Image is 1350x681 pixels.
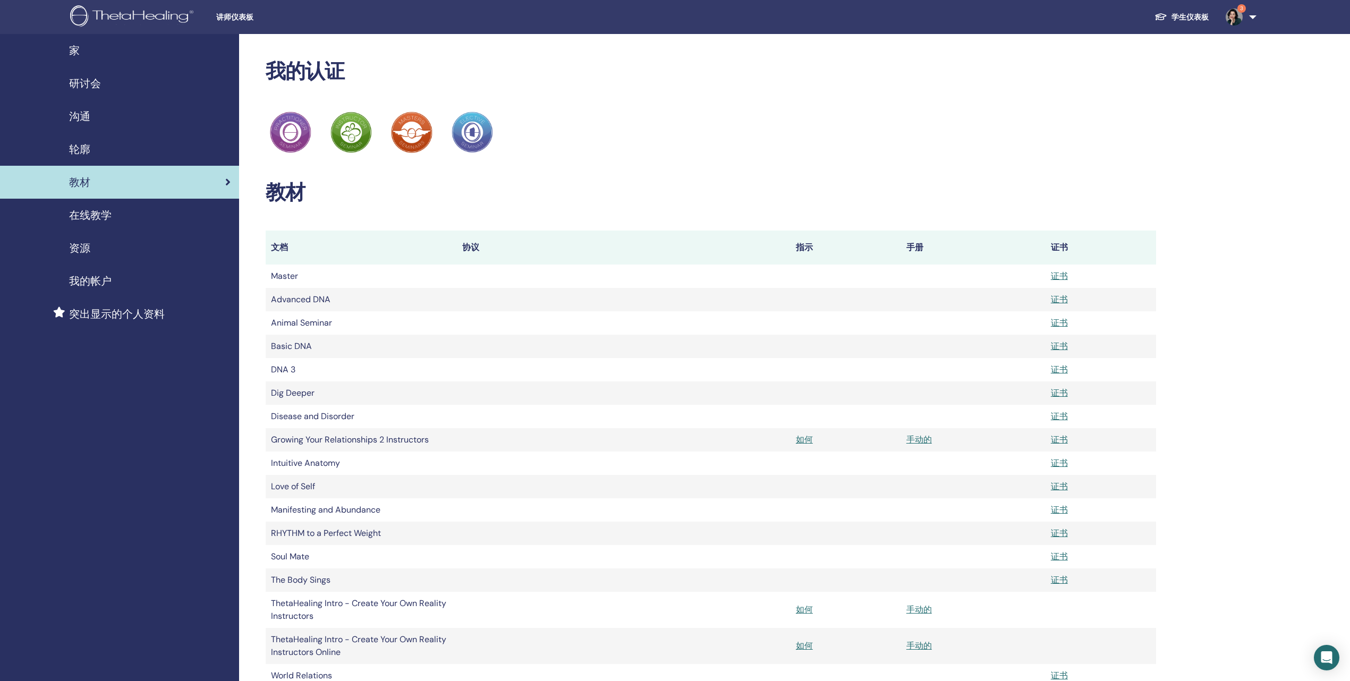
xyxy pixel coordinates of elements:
[266,288,457,311] td: Advanced DNA
[69,108,90,124] span: 沟通
[1314,645,1339,670] div: Open Intercom Messenger
[1051,457,1068,469] a: 证书
[906,604,932,615] a: 手动的
[69,75,101,91] span: 研讨会
[266,381,457,405] td: Dig Deeper
[266,181,1156,205] h2: 教材
[1051,317,1068,328] a: 证书
[1051,551,1068,562] a: 证书
[1051,527,1068,539] a: 证书
[266,265,457,288] td: Master
[266,358,457,381] td: DNA 3
[906,434,932,445] a: 手动的
[266,545,457,568] td: Soul Mate
[1226,8,1243,25] img: default.jpg
[901,231,1046,265] th: 手册
[1051,270,1068,282] a: 证书
[70,5,197,29] img: logo.png
[266,522,457,545] td: RHYTHM to a Perfect Weight
[1051,340,1068,352] a: 证书
[791,231,901,265] th: 指示
[796,434,813,445] a: 如何
[457,231,791,265] th: 协议
[266,311,457,335] td: Animal Seminar
[266,628,457,664] td: ThetaHealing Intro - Create Your Own Reality Instructors Online
[266,405,457,428] td: Disease and Disorder
[1051,294,1068,305] a: 证书
[1051,364,1068,375] a: 证书
[266,428,457,452] td: Growing Your Relationships 2 Instructors
[69,174,90,190] span: 教材
[266,335,457,358] td: Basic DNA
[1046,231,1156,265] th: 证书
[266,475,457,498] td: Love of Self
[1146,7,1217,27] a: 学生仪表板
[906,640,932,651] a: 手动的
[1154,12,1167,21] img: graduation-cap-white.svg
[69,141,90,157] span: 轮廓
[69,240,90,256] span: 资源
[69,306,165,322] span: 突出显示的个人资料
[1237,4,1246,13] span: 3
[270,112,311,153] img: Practitioner
[452,112,493,153] img: Practitioner
[1051,574,1068,585] a: 证书
[266,59,1156,84] h2: 我的认证
[1051,434,1068,445] a: 证书
[796,604,813,615] a: 如何
[69,207,112,223] span: 在线教学
[266,231,457,265] th: 文档
[1051,504,1068,515] a: 证书
[69,42,80,58] span: 家
[1051,481,1068,492] a: 证书
[266,568,457,592] td: The Body Sings
[69,273,112,289] span: 我的帐户
[1051,387,1068,398] a: 证书
[391,112,432,153] img: Practitioner
[266,452,457,475] td: Intuitive Anatomy
[330,112,372,153] img: Practitioner
[216,12,376,23] span: 讲师仪表板
[266,592,457,628] td: ThetaHealing Intro - Create Your Own Reality Instructors
[1051,670,1068,681] a: 证书
[266,498,457,522] td: Manifesting and Abundance
[1051,411,1068,422] a: 证书
[796,640,813,651] a: 如何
